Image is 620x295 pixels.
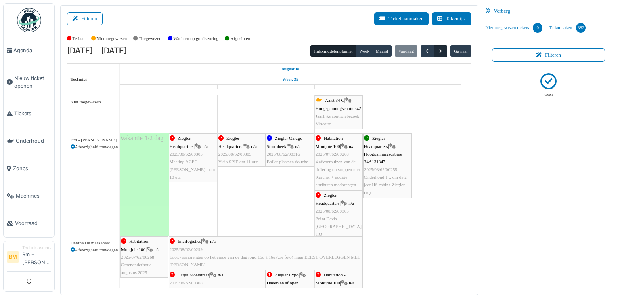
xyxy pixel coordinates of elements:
span: Ziegler Headquarters [316,193,340,205]
label: Wachten op goedkeuring [174,35,219,42]
span: Groenonderhoud augustus 2025 [121,262,152,275]
span: 2025/07/62/00268 [316,152,349,156]
span: Vakantie 1/2 dag [120,135,164,141]
span: Visio SPIE om 11 uur [218,159,258,164]
a: Niet-toegewezen tickets [482,17,546,39]
button: Ga naar [450,45,471,57]
span: Carga Moerstraat [178,272,209,277]
span: Ziegler Headquarters [170,136,194,148]
button: Maand [372,45,392,57]
div: | [267,135,314,166]
a: Te late taken [546,17,589,39]
span: Ziegler Expo [275,272,299,277]
span: Point Devis-[GEOGRAPHIC_DATA] HQ [316,216,362,236]
a: Tickets [4,99,54,127]
button: Week [356,45,373,57]
label: Te laat [73,35,85,42]
span: n/a [202,144,208,149]
span: 2025/07/62/00268 [121,255,154,259]
div: Afwezigheid toevoegen [71,143,115,150]
div: | [121,238,168,276]
span: 2025/08/62/00299 [170,247,203,252]
button: Ticket aanmaken [374,12,429,25]
span: Habitation - Montjoie 100 [121,239,151,251]
span: 2025/08/62/00308 [170,280,203,285]
a: 29 augustus 2025 [332,85,346,95]
a: BM TechnicusmanagerBm - [PERSON_NAME] [7,244,51,272]
span: n/a [251,144,257,149]
div: | [316,192,362,238]
button: Volgende [434,45,447,57]
p: Geen [545,92,553,98]
button: Takenlijst [432,12,471,25]
div: | [316,135,362,189]
div: Danthé De maeseneer [71,240,115,247]
div: | [170,271,265,295]
li: Bm - [PERSON_NAME] [22,244,51,270]
span: Daken en aflopen [267,280,299,285]
span: Hoogpanningscabine 34A131347 [364,152,402,164]
span: 2025/08/62/00305 [218,152,251,156]
a: Machines [4,182,54,210]
img: Badge_color-CXgf-gQk.svg [17,8,41,32]
a: 27 augustus 2025 [234,85,249,95]
div: 382 [576,23,586,33]
a: Week 35 [280,74,301,84]
span: Boiler plaatsen douche [267,159,308,164]
a: Agenda [4,37,54,64]
button: Vorige [421,45,434,57]
span: Interlogistics [178,239,201,244]
span: Onderhoud 1 x om de 2 jaar HS cabine Ziegler HQ [364,175,407,195]
h2: [DATE] – [DATE] [67,46,127,56]
span: n/a [218,272,224,277]
span: Nieuw ticket openen [14,74,51,90]
span: Habitation - Montjoie 100 [316,136,346,148]
span: Habitation - Montjoie 100 [316,272,346,285]
div: | [364,135,411,197]
button: Vandaag [395,45,417,57]
span: Tickets [14,110,51,117]
span: Jaarlijks controlebezoek Vincotte [316,114,359,126]
button: Hulpmiddelenplanner [310,45,356,57]
span: 2025/08/62/00255 [364,167,397,172]
div: Afwezigheid toevoegen [71,247,115,253]
li: BM [7,251,19,263]
span: n/a [210,239,216,244]
span: 2025/08/62/00305 [170,152,203,156]
span: Ziegler Headquarters [218,136,243,148]
span: Onderhoud [16,137,51,145]
span: Hoogspanningscabine 42 [316,106,361,111]
a: 25 augustus 2025 [135,85,154,95]
span: Agenda [13,46,51,54]
div: | [218,135,265,166]
label: Afgesloten [230,35,250,42]
span: Zones [13,164,51,172]
div: | [170,238,362,269]
a: 28 augustus 2025 [283,85,297,95]
span: n/a [349,280,354,285]
a: Voorraad [4,210,54,237]
span: Machines [16,192,51,200]
span: n/a [154,247,160,252]
span: Ziegler Headquarters [364,136,388,148]
div: | [316,97,362,128]
span: Voorraad [15,219,51,227]
div: Verberg [482,5,615,17]
span: 2025/08/62/00316 [267,152,300,156]
label: Toegewezen [139,35,161,42]
a: 30 augustus 2025 [381,85,395,95]
a: 31 augustus 2025 [429,85,444,95]
span: n/a [348,201,354,206]
a: Onderhoud [4,127,54,155]
div: Niet toegewezen [71,99,115,105]
span: Ziegler Garage Strombeek [267,136,302,148]
span: Epoxy aanbrengen op het einde van de dag rond 15u à 16u (zie foto) maar EERST OVERLEGGEN MET [PER... [170,255,360,267]
a: 26 augustus 2025 [186,85,200,95]
a: Zones [4,155,54,182]
div: Bm - [PERSON_NAME] [71,137,115,143]
span: 4 afvoerbuizen van de riolering ontstoppen met Kärcher + nodige attributen meebrengen [316,159,360,188]
a: 25 augustus 2025 [280,64,301,74]
label: Niet toegewezen [96,35,127,42]
span: n/a [349,144,354,149]
span: 2025/08/62/00305 [316,209,349,213]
